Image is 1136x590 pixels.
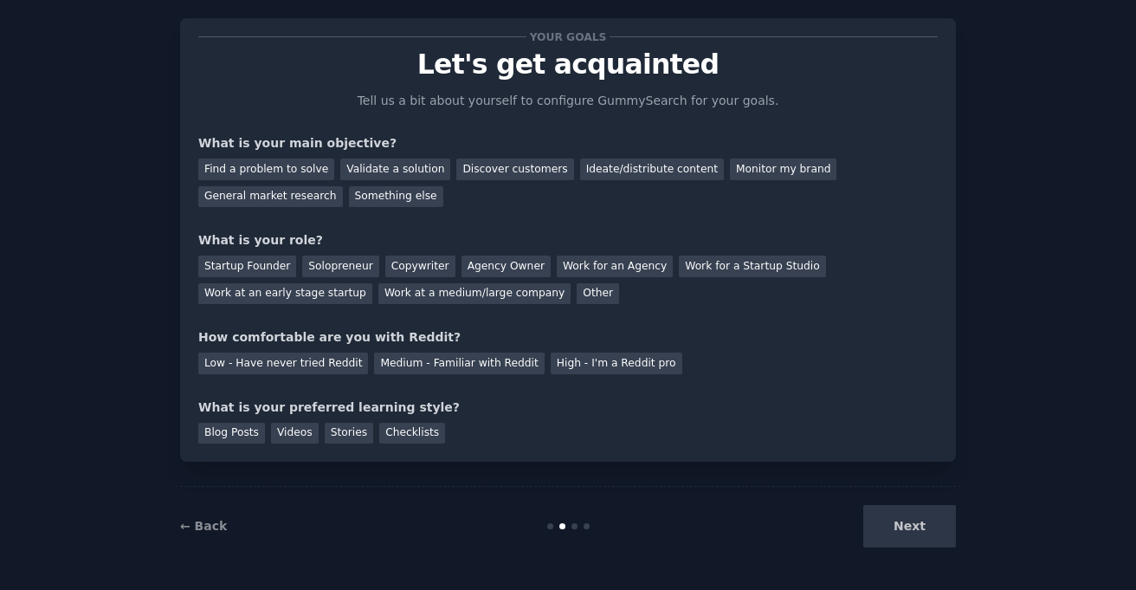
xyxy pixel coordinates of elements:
div: What is your preferred learning style? [198,399,938,417]
div: Startup Founder [198,256,296,277]
div: Monitor my brand [730,159,836,180]
div: Checklists [379,423,445,444]
div: Discover customers [456,159,573,180]
div: Work for an Agency [557,256,673,277]
a: ← Back [180,519,227,533]
div: Work for a Startup Studio [679,256,825,277]
div: High - I'm a Reddit pro [551,353,682,374]
p: Tell us a bit about yourself to configure GummySearch for your goals. [350,92,786,110]
p: Let's get acquainted [198,49,938,80]
span: Your goals [526,28,610,46]
div: Solopreneur [302,256,378,277]
div: Stories [325,423,373,444]
div: Find a problem to solve [198,159,334,180]
div: What is your main objective? [198,134,938,152]
div: Validate a solution [340,159,450,180]
div: Videos [271,423,319,444]
div: General market research [198,186,343,208]
div: Ideate/distribute content [580,159,724,180]
div: Blog Posts [198,423,265,444]
div: Other [577,283,619,305]
div: Work at a medium/large company [378,283,571,305]
div: Low - Have never tried Reddit [198,353,368,374]
div: How comfortable are you with Reddit? [198,328,938,347]
div: What is your role? [198,231,938,250]
div: Work at an early stage startup [198,283,372,305]
div: Something else [349,186,443,208]
div: Agency Owner [461,256,551,277]
div: Medium - Familiar with Reddit [374,353,544,374]
div: Copywriter [385,256,455,277]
